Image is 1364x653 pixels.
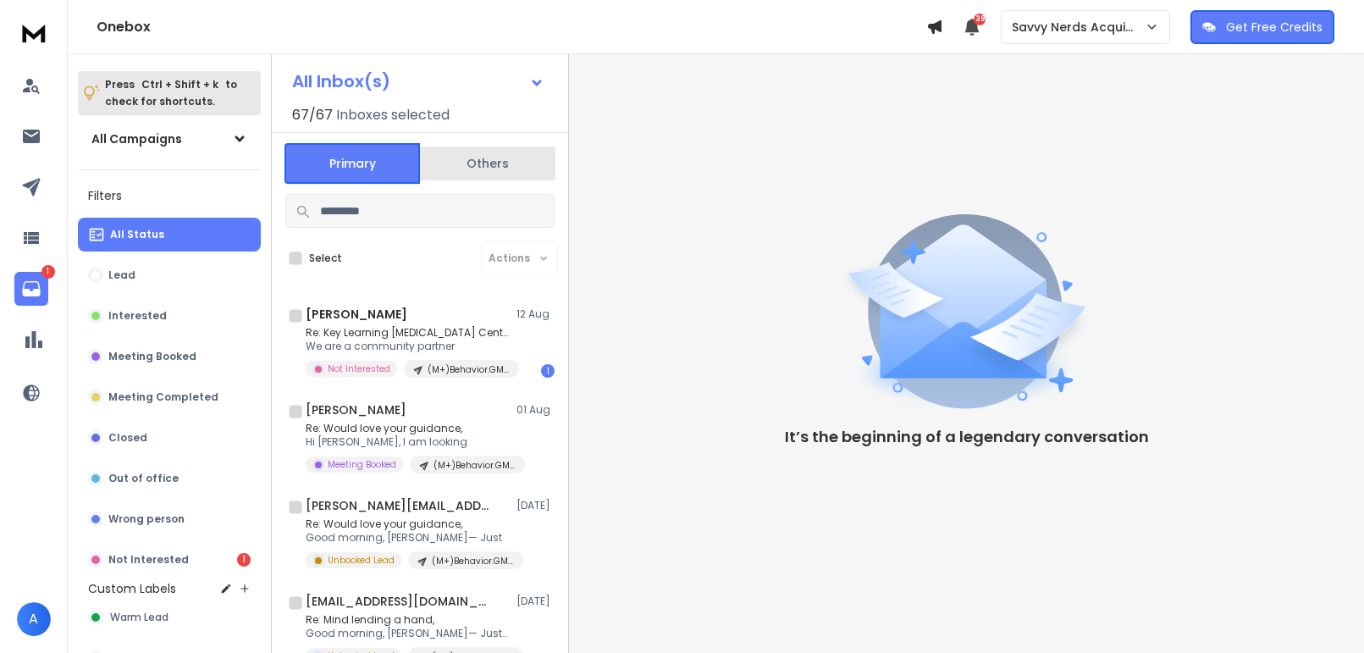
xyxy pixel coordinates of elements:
[306,401,406,418] h1: [PERSON_NAME]
[78,299,261,333] button: Interested
[1190,10,1334,44] button: Get Free Credits
[108,553,189,567] p: Not Interested
[17,17,51,48] img: logo
[1226,19,1323,36] p: Get Free Credits
[110,611,168,624] span: Warm Lead
[108,472,179,485] p: Out of office
[14,272,48,306] a: 1
[78,184,261,208] h3: Filters
[309,252,342,265] label: Select
[306,627,509,640] p: Good morning, [PERSON_NAME]— Just gave
[78,462,261,495] button: Out of office
[1012,19,1145,36] p: Savvy Nerds Acquisition
[306,306,407,323] h1: [PERSON_NAME]
[306,593,492,610] h1: [EMAIL_ADDRESS][DOMAIN_NAME]
[91,130,182,147] h1: All Campaigns
[306,613,509,627] p: Re: Mind lending a hand,
[108,512,185,526] p: Wrong person
[284,143,420,184] button: Primary
[78,340,261,374] button: Meeting Booked
[516,595,555,608] p: [DATE]
[432,555,513,567] p: (M+)Behavior.GMB.Q32025
[110,228,164,241] p: All Status
[17,602,51,636] button: A
[105,76,237,110] p: Press to check for shortcuts.
[97,17,926,37] h1: Onebox
[328,362,390,375] p: Not Interested
[336,105,450,125] h3: Inboxes selected
[306,497,492,514] h1: [PERSON_NAME][EMAIL_ADDRESS][DOMAIN_NAME]
[78,218,261,252] button: All Status
[420,145,555,182] button: Others
[78,502,261,536] button: Wrong person
[88,580,176,597] h3: Custom Labels
[328,554,395,567] p: Unbooked Lead
[428,363,509,376] p: (M+)Behavior.GMB.Q32025
[78,600,261,634] button: Warm Lead
[306,517,509,531] p: Re: Would love your guidance,
[108,350,196,363] p: Meeting Booked
[108,390,218,404] p: Meeting Completed
[292,105,333,125] span: 67 / 67
[108,309,167,323] p: Interested
[328,458,396,471] p: Meeting Booked
[108,431,147,445] p: Closed
[306,435,509,449] p: Hi [PERSON_NAME], I am looking
[541,364,555,378] div: 1
[306,326,509,340] p: Re: Key Learning [MEDICAL_DATA] Center
[237,553,251,567] div: 1
[306,531,509,545] p: Good morning, [PERSON_NAME]— Just
[78,421,261,455] button: Closed
[306,340,509,353] p: We are a community partner
[108,268,135,282] p: Lead
[785,425,1149,449] p: It’s the beginning of a legendary conversation
[78,122,261,156] button: All Campaigns
[516,403,555,417] p: 01 Aug
[433,459,515,472] p: (M+)Behavior.GMB.Q32025
[139,75,221,94] span: Ctrl + Shift + k
[306,422,509,435] p: Re: Would love your guidance,
[516,499,555,512] p: [DATE]
[78,380,261,414] button: Meeting Completed
[41,265,55,279] p: 1
[974,14,986,25] span: 39
[78,543,261,577] button: Not Interested1
[279,64,558,98] button: All Inbox(s)
[516,307,555,321] p: 12 Aug
[292,73,390,90] h1: All Inbox(s)
[78,258,261,292] button: Lead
